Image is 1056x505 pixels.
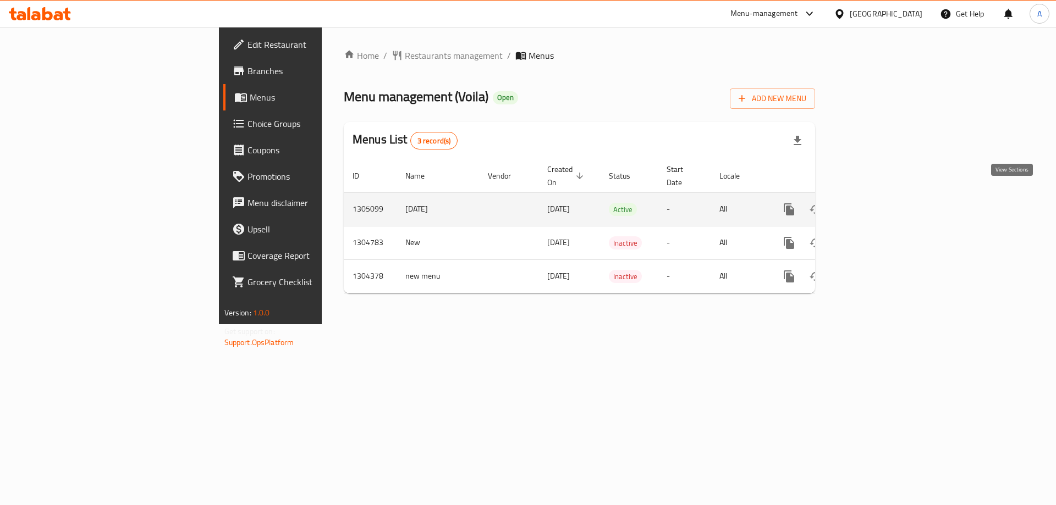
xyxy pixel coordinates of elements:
span: Coverage Report [248,249,387,262]
span: Restaurants management [405,49,503,62]
td: All [711,192,767,226]
span: Coupons [248,143,387,157]
button: Change Status [802,230,829,256]
span: 1.0.0 [253,306,270,320]
span: [DATE] [547,202,570,216]
span: [DATE] [547,269,570,283]
td: [DATE] [397,192,479,226]
span: Status [609,169,645,182]
span: Grocery Checklist [248,275,387,288]
span: Vendor [488,169,525,182]
li: / [507,49,511,62]
span: Start Date [667,163,697,189]
div: [GEOGRAPHIC_DATA] [850,8,922,20]
div: Open [493,91,518,104]
span: Get support on: [224,324,275,338]
a: Coupons [223,137,395,163]
td: All [711,259,767,293]
table: enhanced table [344,159,890,293]
span: Version: [224,306,251,320]
a: Menus [223,84,395,110]
a: Branches [223,58,395,84]
a: Grocery Checklist [223,269,395,295]
span: Branches [248,64,387,77]
span: Inactive [609,270,642,283]
span: Add New Menu [739,92,806,106]
a: Coverage Report [223,242,395,269]
h2: Menus List [353,131,458,149]
td: new menu [397,259,479,293]
button: more [776,263,802,290]
span: Menu disclaimer [248,196,387,209]
span: Active [609,203,637,216]
button: more [776,230,802,256]
span: Inactive [609,237,642,249]
a: Restaurants management [392,49,503,62]
nav: breadcrumb [344,49,815,62]
td: All [711,226,767,259]
span: Menus [250,91,387,104]
span: Open [493,93,518,102]
a: Choice Groups [223,110,395,137]
td: - [658,192,711,226]
button: Change Status [802,263,829,290]
td: - [658,226,711,259]
div: Inactive [609,270,642,283]
button: more [776,196,802,223]
a: Menu disclaimer [223,190,395,216]
span: Menus [529,49,554,62]
button: Add New Menu [730,88,815,109]
th: Actions [767,159,890,193]
span: Promotions [248,170,387,183]
span: Created On [547,163,587,189]
a: Support.OpsPlatform [224,335,294,349]
span: [DATE] [547,235,570,249]
a: Promotions [223,163,395,190]
a: Edit Restaurant [223,31,395,58]
td: New [397,226,479,259]
div: Export file [784,127,811,154]
td: - [658,259,711,293]
span: Edit Restaurant [248,38,387,51]
span: Locale [719,169,754,182]
span: ID [353,169,373,182]
span: 3 record(s) [411,136,458,146]
span: Name [405,169,439,182]
span: Menu management ( Voila ) [344,84,488,109]
span: Choice Groups [248,117,387,130]
a: Upsell [223,216,395,242]
div: Menu-management [730,7,798,20]
span: A [1037,8,1042,20]
div: Total records count [410,132,458,149]
span: Upsell [248,223,387,236]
